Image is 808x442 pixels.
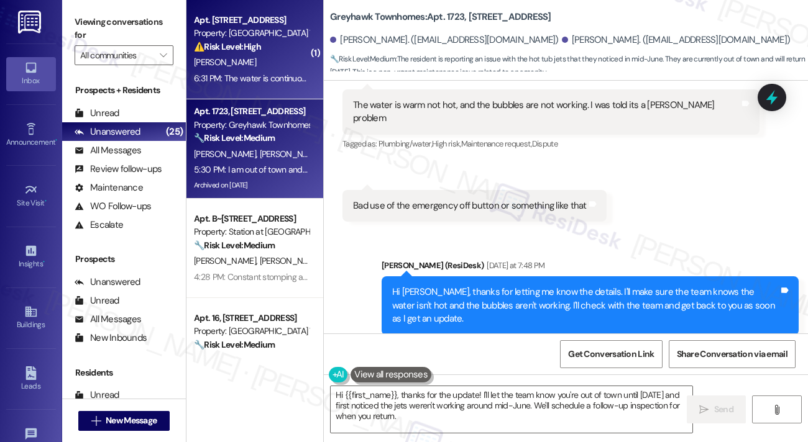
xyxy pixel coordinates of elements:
[194,27,309,40] div: Property: [GEOGRAPHIC_DATA] Townhomes
[6,179,56,213] a: Site Visit •
[560,340,662,368] button: Get Conversation Link
[379,138,432,149] span: Plumbing/water ,
[714,403,733,416] span: Send
[6,57,56,91] a: Inbox
[772,405,781,415] i: 
[75,12,173,45] label: Viewing conversations for
[194,225,309,238] div: Property: Station at [GEOGRAPHIC_DATA][PERSON_NAME]
[461,138,532,149] span: Maintenance request ,
[62,84,186,97] div: Prospects + Residents
[260,255,322,266] span: [PERSON_NAME]
[432,138,461,149] span: High risk ,
[194,255,260,266] span: [PERSON_NAME]
[75,276,140,289] div: Unanswered
[75,331,147,345] div: New Inbounds
[78,411,170,431] button: New Message
[699,405,709,415] i: 
[194,132,275,143] strong: 🔧 Risk Level: Medium
[62,253,186,266] div: Prospects
[260,148,322,160] span: [PERSON_NAME]
[43,258,45,266] span: •
[75,107,119,120] div: Unread
[330,11,551,24] b: Greyhawk Townhomes: Apt. 1723, [STREET_ADDRESS]
[160,50,167,60] i: 
[6,301,56,335] a: Buildings
[342,135,760,153] div: Tagged as:
[562,34,791,47] div: [PERSON_NAME]. ([EMAIL_ADDRESS][DOMAIN_NAME])
[532,138,558,149] span: Dispute
[330,53,808,79] span: : The resident is reporting an issue with the hot tub jets that they noticed in mid-June. They ar...
[194,41,261,52] strong: ⚠️ Risk Level: High
[353,199,587,212] div: Bad use of the emergency off button or something like that
[75,294,119,307] div: Unread
[91,416,101,426] i: 
[75,313,141,326] div: All Messages
[62,366,186,379] div: Residents
[194,105,309,118] div: Apt. 1723, [STREET_ADDRESS]
[55,136,57,145] span: •
[75,163,162,176] div: Review follow-ups
[330,34,559,47] div: [PERSON_NAME]. ([EMAIL_ADDRESS][DOMAIN_NAME])
[80,45,154,65] input: All communities
[18,11,44,34] img: ResiDesk Logo
[6,363,56,396] a: Leads
[194,56,256,68] span: [PERSON_NAME]
[194,119,309,132] div: Property: Greyhawk Townhomes
[568,348,654,361] span: Get Conversation Link
[194,14,309,27] div: Apt. [STREET_ADDRESS]
[194,325,309,338] div: Property: [GEOGRAPHIC_DATA] Townhomes
[669,340,796,368] button: Share Conversation via email
[75,219,123,232] div: Escalate
[75,181,143,194] div: Maintenance
[75,125,140,138] div: Unanswered
[353,99,740,125] div: The water is warm not hot, and the bubbles are not working. I was told its a [PERSON_NAME] problem
[331,386,692,433] textarea: Hi {{first_name}}, thanks for the update! I'll let the team know you're out of town until [DATE] ...
[484,259,544,272] div: [DATE] at 7:48 PM
[106,414,157,427] span: New Message
[75,200,151,213] div: WO Follow-ups
[194,212,309,225] div: Apt. B~[STREET_ADDRESS]
[382,259,799,276] div: [PERSON_NAME] (ResiDesk)
[330,54,396,64] strong: 🔧 Risk Level: Medium
[687,395,746,423] button: Send
[194,164,588,175] div: 5:30 PM: I am out of town and will return [DATE]. I firs noticed the jets weren't working approxi...
[163,122,186,142] div: (25)
[194,73,442,84] div: 6:31 PM: The water is continuously flowing. And no it wasn't fixed at all
[194,240,275,251] strong: 🔧 Risk Level: Medium
[75,389,119,402] div: Unread
[6,240,56,274] a: Insights •
[194,312,309,325] div: Apt. 16, [STREET_ADDRESS]
[193,178,310,193] div: Archived on [DATE]
[392,286,779,325] div: Hi [PERSON_NAME], thanks for letting me know the details. I'll make sure the team knows the water...
[194,339,275,350] strong: 🔧 Risk Level: Medium
[45,197,47,205] span: •
[194,148,260,160] span: [PERSON_NAME]
[677,348,787,361] span: Share Conversation via email
[75,144,141,157] div: All Messages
